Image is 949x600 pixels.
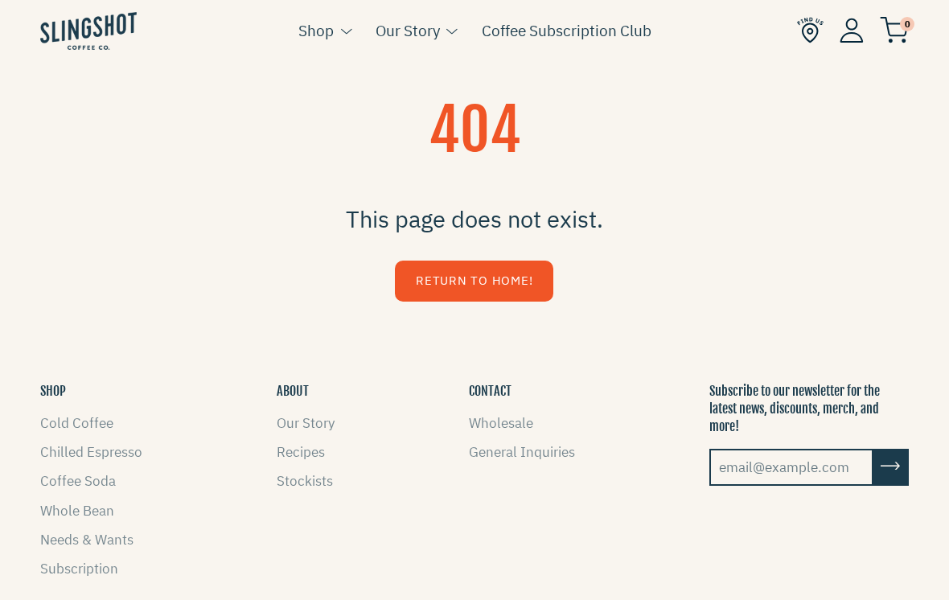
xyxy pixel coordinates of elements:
[797,17,824,43] img: Find Us
[277,472,333,490] a: Stockists
[277,414,335,432] a: Our Story
[469,414,533,432] a: Wholesale
[840,18,864,43] img: Account
[40,560,118,577] a: Subscription
[40,414,113,432] a: Cold Coffee
[40,502,114,520] a: Whole Bean
[40,382,66,400] button: SHOP
[880,17,909,43] img: cart
[880,21,909,40] a: 0
[482,18,651,43] a: Coffee Subscription Club
[395,261,553,302] a: Return to Home!
[709,382,909,436] p: Subscribe to our newsletter for the latest news, discounts, merch, and more!
[277,382,309,400] button: ABOUT
[40,472,116,490] a: Coffee Soda
[40,531,134,549] a: Needs & Wants
[376,18,440,43] a: Our Story
[469,382,511,400] button: CONTACT
[709,449,873,486] input: email@example.com
[469,443,575,461] a: General Inquiries
[40,443,142,461] a: Chilled Espresso
[277,443,325,461] a: Recipes
[298,18,334,43] a: Shop
[900,17,914,31] span: 0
